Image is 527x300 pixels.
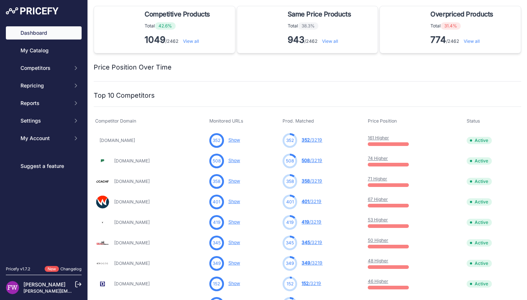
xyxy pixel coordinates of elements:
[302,137,310,143] span: 352
[20,82,68,89] span: Repricing
[302,199,321,204] a: 401/3219
[23,288,136,294] a: [PERSON_NAME][EMAIL_ADDRESS][DOMAIN_NAME]
[286,240,294,246] span: 345
[6,132,82,145] button: My Account
[155,22,176,30] span: 42.6%
[213,281,220,287] span: 152
[430,34,496,46] p: /2462
[145,34,213,46] p: /2462
[94,62,172,72] h2: Price Position Over Time
[368,118,397,124] span: Price Position
[6,97,82,110] button: Reports
[302,158,310,163] span: 508
[213,137,220,144] span: 352
[20,117,68,124] span: Settings
[183,38,199,44] a: View all
[6,44,82,57] a: My Catalog
[467,137,492,144] span: Active
[228,219,240,225] a: Show
[302,240,310,245] span: 345
[368,278,388,284] a: 46 Higher
[467,239,492,247] span: Active
[213,240,221,246] span: 345
[302,219,321,225] a: 419/3219
[228,199,240,204] a: Show
[6,26,82,257] nav: Sidebar
[467,118,480,124] span: Status
[368,196,388,202] a: 67 Higher
[228,178,240,184] a: Show
[288,34,354,46] p: /2462
[145,34,165,45] strong: 1049
[286,219,294,226] span: 419
[60,266,82,271] a: Changelog
[368,217,388,222] a: 53 Higher
[6,160,82,173] a: Suggest a feature
[20,64,68,72] span: Competitors
[288,34,304,45] strong: 943
[368,258,388,263] a: 48 Higher
[302,199,309,204] span: 401
[302,260,310,266] span: 349
[298,22,318,30] span: 38.3%
[114,260,150,266] a: [DOMAIN_NAME]
[302,281,321,286] a: 152/3219
[467,198,492,206] span: Active
[302,281,309,286] span: 152
[430,9,493,19] span: Overpriced Products
[302,137,322,143] a: 352/3219
[467,219,492,226] span: Active
[213,158,221,164] span: 508
[302,158,322,163] a: 508/3219
[213,260,221,267] span: 349
[213,178,220,185] span: 358
[95,118,136,124] span: Competitor Domain
[100,138,135,143] a: [DOMAIN_NAME]
[286,137,294,144] span: 352
[322,38,338,44] a: View all
[430,22,496,30] p: Total
[6,266,30,272] div: Pricefy v1.7.2
[302,178,310,184] span: 358
[368,237,388,243] a: 50 Higher
[286,178,294,185] span: 358
[288,9,351,19] span: Same Price Products
[114,281,150,286] a: [DOMAIN_NAME]
[467,178,492,185] span: Active
[286,260,294,267] span: 349
[6,26,82,40] a: Dashboard
[20,135,68,142] span: My Account
[228,240,240,245] a: Show
[302,260,322,266] a: 349/3219
[467,260,492,267] span: Active
[441,22,461,30] span: 31.4%
[6,114,82,127] button: Settings
[114,179,150,184] a: [DOMAIN_NAME]
[114,199,150,205] a: [DOMAIN_NAME]
[286,199,294,205] span: 401
[6,7,59,15] img: Pricefy Logo
[467,280,492,288] span: Active
[20,100,68,107] span: Reports
[45,266,59,272] span: New
[302,219,309,225] span: 419
[94,90,155,101] h2: Top 10 Competitors
[6,61,82,75] button: Competitors
[23,281,66,288] a: [PERSON_NAME]
[302,240,322,245] a: 345/3219
[114,240,150,245] a: [DOMAIN_NAME]
[368,155,388,161] a: 74 Higher
[302,178,322,184] a: 358/3219
[114,220,150,225] a: [DOMAIN_NAME]
[286,158,294,164] span: 508
[213,219,220,226] span: 419
[228,281,240,286] a: Show
[368,176,387,181] a: 71 Higher
[283,118,314,124] span: Prod. Matched
[464,38,480,44] a: View all
[228,260,240,266] a: Show
[467,157,492,165] span: Active
[368,135,389,140] a: 161 Higher
[209,118,243,124] span: Monitored URLs
[114,158,150,164] a: [DOMAIN_NAME]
